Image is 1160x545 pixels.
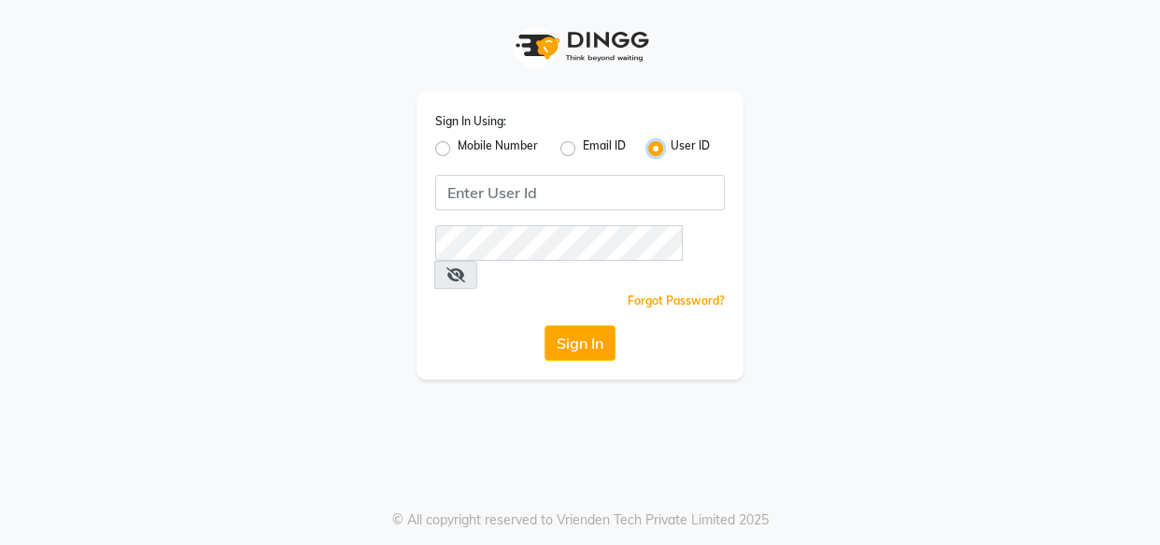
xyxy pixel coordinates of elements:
img: logo1.svg [505,19,655,74]
label: Mobile Number [458,137,538,160]
a: Forgot Password? [628,294,725,308]
input: Username [435,175,725,210]
input: Username [435,225,683,261]
button: Sign In [545,325,615,361]
label: Email ID [583,137,626,160]
label: User ID [671,137,710,160]
label: Sign In Using: [435,113,506,130]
